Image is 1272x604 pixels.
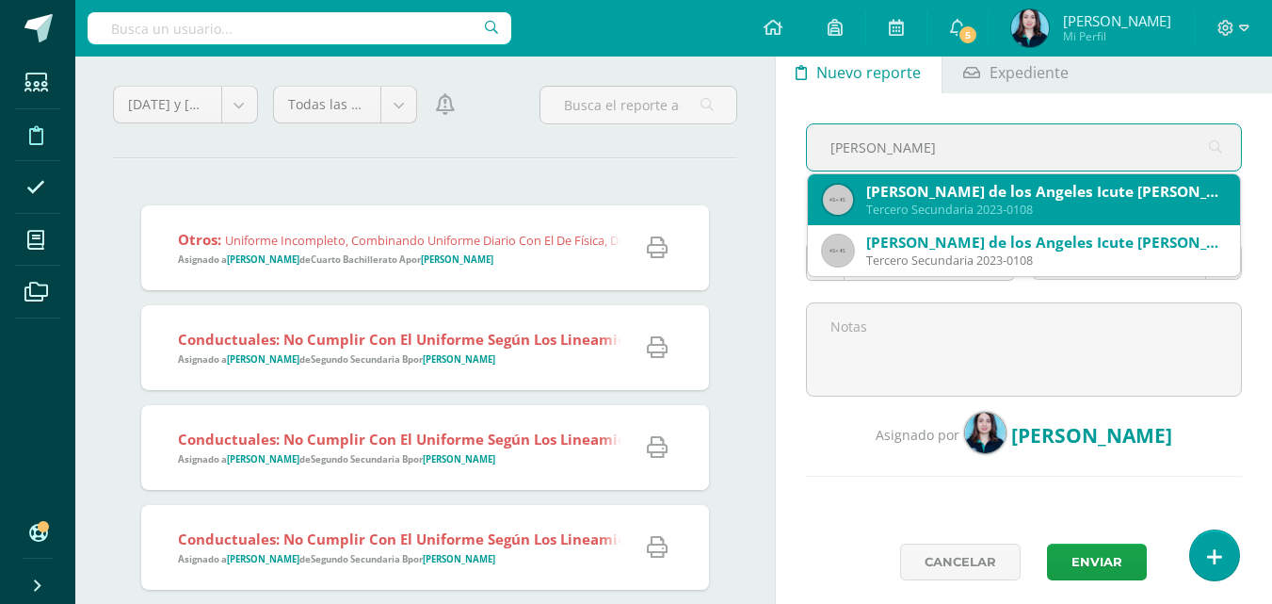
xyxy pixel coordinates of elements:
[866,253,1225,269] div: Tercero Secundaria 2023-0108
[1063,11,1171,30] span: [PERSON_NAME]
[1063,28,1171,44] span: Mi Perfil
[423,353,495,366] strong: [PERSON_NAME]
[178,230,221,249] strong: Otros:
[964,412,1006,454] img: 58a3fbeca66addd3cac8df0ed67b710d.png
[311,253,406,266] strong: Cuarto Bachillerato A
[423,453,495,465] strong: [PERSON_NAME]
[823,185,853,215] img: 45x45
[225,232,902,249] span: Uniforme incompleto, combinando uniforme diario con el de física, dice tener justificación pero l...
[311,353,408,366] strong: Segundo Secundaria B
[807,124,1241,171] input: Busca un estudiante aquí...
[816,50,921,95] span: Nuevo reporte
[942,48,1088,93] a: Expediente
[178,453,495,465] span: Asignado a de por
[227,253,299,266] strong: [PERSON_NAME]
[866,233,1225,253] div: [PERSON_NAME] de los Angeles Icute [PERSON_NAME]
[866,182,1225,202] div: [PERSON_NAME] de los Angeles Icute [PERSON_NAME]
[423,553,495,565] strong: [PERSON_NAME]
[288,87,367,122] span: Todas las categorías
[900,544,1021,580] a: Cancelar
[866,202,1225,218] div: Tercero Secundaria 2023-0108
[1011,9,1049,47] img: 58a3fbeca66addd3cac8df0ed67b710d.png
[178,253,493,266] span: Asignado a de por
[311,553,408,565] strong: Segundo Secundaria B
[227,553,299,565] strong: [PERSON_NAME]
[876,426,959,444] span: Asignado por
[776,48,942,93] a: Nuevo reporte
[1047,544,1147,580] button: Enviar
[178,530,842,548] strong: Conductuales: No cumplir con el uniforme según los lineamientos establecidos por el nivel.:
[958,24,978,45] span: 5
[540,87,736,123] input: Busca el reporte aquí
[178,430,842,449] strong: Conductuales: No cumplir con el uniforme según los lineamientos establecidos por el nivel.:
[227,453,299,465] strong: [PERSON_NAME]
[1011,422,1172,449] span: [PERSON_NAME]
[823,236,853,266] img: 45x45
[990,50,1069,95] span: Expediente
[311,453,408,465] strong: Segundo Secundaria B
[274,87,417,122] a: Todas las categorías
[128,87,207,122] span: [DATE] y [DATE]
[178,353,495,366] span: Asignado a de por
[114,87,257,122] a: [DATE] y [DATE]
[227,353,299,366] strong: [PERSON_NAME]
[88,12,511,44] input: Busca un usuario...
[178,330,842,349] strong: Conductuales: No cumplir con el uniforme según los lineamientos establecidos por el nivel.:
[421,253,493,266] strong: [PERSON_NAME]
[178,553,495,565] span: Asignado a de por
